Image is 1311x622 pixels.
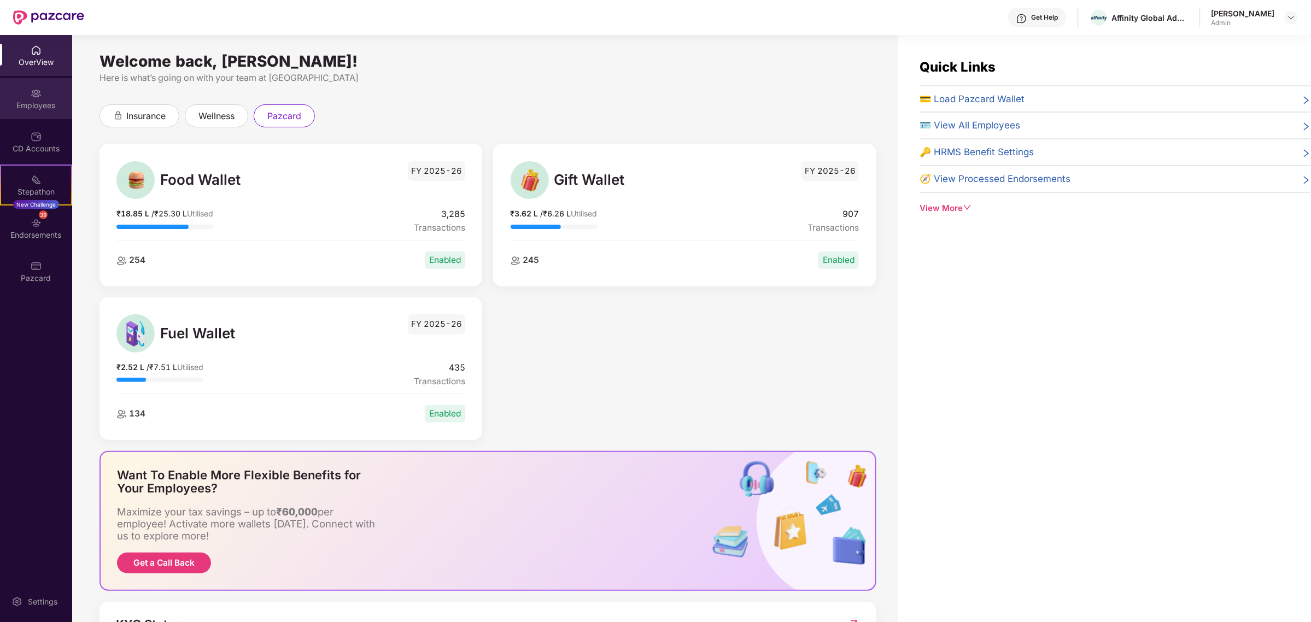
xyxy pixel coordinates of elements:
[1016,13,1027,24] img: svg+xml;base64,PHN2ZyBpZD0iSGVscC0zMngzMiIgeG1sbnM9Imh0dHA6Ly93d3cudzMub3JnLzIwMDAvc3ZnIiB3aWR0aD...
[920,145,1034,160] span: 🔑 HRMS Benefit Settings
[920,172,1071,186] span: 🧭 View Processed Endorsements
[31,131,42,142] img: svg+xml;base64,PHN2ZyBpZD0iQ0RfQWNjb3VudHMiIGRhdGEtbmFtZT0iQ0QgQWNjb3VudHMiIHhtbG5zPSJodHRwOi8vd3...
[116,209,151,218] span: ₹18.85 L
[1112,13,1189,23] div: Affinity Global Advertising Private Limited
[511,209,541,218] span: ₹3.62 L
[31,88,42,99] img: svg+xml;base64,PHN2ZyBpZD0iRW1wbG95ZWVzIiB4bWxucz0iaHR0cDovL3d3dy53My5vcmcvMjAwMC9zdmciIHdpZHRoPS...
[517,167,543,193] img: Gift Wallet
[414,221,465,234] span: Transactions
[807,208,859,221] span: 907
[414,375,465,388] span: Transactions
[1302,174,1311,186] span: right
[113,110,123,120] div: animation
[11,596,22,607] img: svg+xml;base64,PHN2ZyBpZD0iU2V0dGluZy0yMHgyMCIgeG1sbnM9Imh0dHA6Ly93d3cudzMub3JnLzIwMDAvc3ZnIiB3aW...
[116,362,147,372] span: ₹2.52 L
[1302,94,1311,107] span: right
[151,209,187,218] span: / ₹25.30 L
[706,452,875,590] img: benefitsIcon
[801,161,859,181] span: FY 2025-26
[177,362,203,372] span: Utilised
[160,322,282,345] span: Fuel Wallet
[920,59,996,75] span: Quick Links
[198,109,235,123] span: wellness
[126,109,166,123] span: insurance
[554,169,676,191] span: Gift Wallet
[147,362,177,372] span: / ₹7.51 L
[408,161,465,181] span: FY 2025-26
[1032,13,1058,22] div: Get Help
[13,200,59,209] div: New Challenge
[39,210,48,219] div: 39
[1211,8,1275,19] div: [PERSON_NAME]
[127,255,145,265] span: 254
[511,256,520,265] img: employeeIcon
[122,167,149,193] img: Food Wallet
[414,361,465,374] span: 435
[100,71,876,85] div: Here is what’s going on with your team at [GEOGRAPHIC_DATA]
[1302,120,1311,133] span: right
[276,506,318,518] b: ₹60,000
[571,209,598,218] span: Utilised
[31,174,42,185] img: svg+xml;base64,PHN2ZyB4bWxucz0iaHR0cDovL3d3dy53My5vcmcvMjAwMC9zdmciIHdpZHRoPSIyMSIgaGVpZ2h0PSIyMC...
[117,468,390,495] div: Want To Enable More Flexible Benefits for Your Employees?
[117,553,211,573] button: Get a Call Back
[267,109,301,123] span: pazcard
[187,209,213,218] span: Utilised
[127,408,145,419] span: 134
[920,92,1025,107] span: 💳 Load Pazcard Wallet
[25,596,61,607] div: Settings
[122,320,149,347] img: Fuel Wallet
[1091,16,1107,20] img: affinity.png
[100,57,876,66] div: Welcome back, [PERSON_NAME]!
[31,261,42,272] img: svg+xml;base64,PHN2ZyBpZD0iUGF6Y2FyZCIgeG1sbnM9Imh0dHA6Ly93d3cudzMub3JnLzIwMDAvc3ZnIiB3aWR0aD0iMj...
[116,410,126,419] img: employeeIcon
[1302,147,1311,160] span: right
[117,506,379,542] div: Maximize your tax savings – up to per employee! Activate more wallets [DATE]. Connect with us to ...
[920,202,1311,215] div: View More
[1287,13,1296,22] img: svg+xml;base64,PHN2ZyBpZD0iRHJvcGRvd24tMzJ4MzIiIHhtbG5zPSJodHRwOi8vd3d3LnczLm9yZy8yMDAwL3N2ZyIgd2...
[1,186,71,197] div: Stepathon
[116,256,126,265] img: employeeIcon
[425,251,465,269] div: Enabled
[31,45,42,56] img: svg+xml;base64,PHN2ZyBpZD0iSG9tZSIgeG1sbnM9Imh0dHA6Ly93d3cudzMub3JnLzIwMDAvc3ZnIiB3aWR0aD0iMjAiIG...
[920,118,1021,133] span: 🪪 View All Employees
[1211,19,1275,27] div: Admin
[520,255,539,265] span: 245
[541,209,571,218] span: / ₹6.26 L
[414,208,465,221] span: 3,285
[160,169,282,191] span: Food Wallet
[408,314,465,335] span: FY 2025-26
[818,251,859,269] div: Enabled
[31,218,42,228] img: svg+xml;base64,PHN2ZyBpZD0iRW5kb3JzZW1lbnRzIiB4bWxucz0iaHR0cDovL3d3dy53My5vcmcvMjAwMC9zdmciIHdpZH...
[807,221,859,234] span: Transactions
[13,10,84,25] img: New Pazcare Logo
[425,405,465,423] div: Enabled
[963,203,971,212] span: down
